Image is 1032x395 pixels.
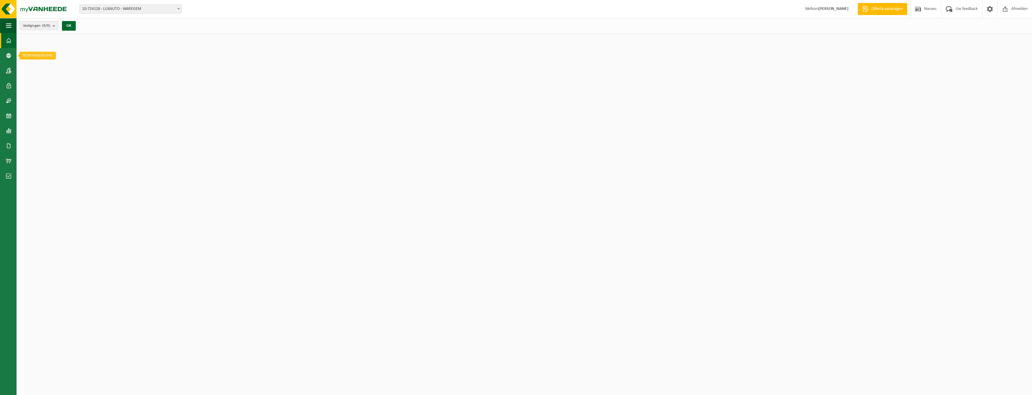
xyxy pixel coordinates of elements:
[79,5,182,14] span: 10-724126 - LUXAUTO - WAREGEM
[42,24,50,28] count: (9/9)
[20,21,58,30] button: Vestigingen(9/9)
[62,21,76,31] button: OK
[819,7,849,11] strong: [PERSON_NAME]
[80,5,182,13] span: 10-724126 - LUXAUTO - WAREGEM
[870,6,904,12] span: Offerte aanvragen
[858,3,907,15] a: Offerte aanvragen
[23,21,50,30] span: Vestigingen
